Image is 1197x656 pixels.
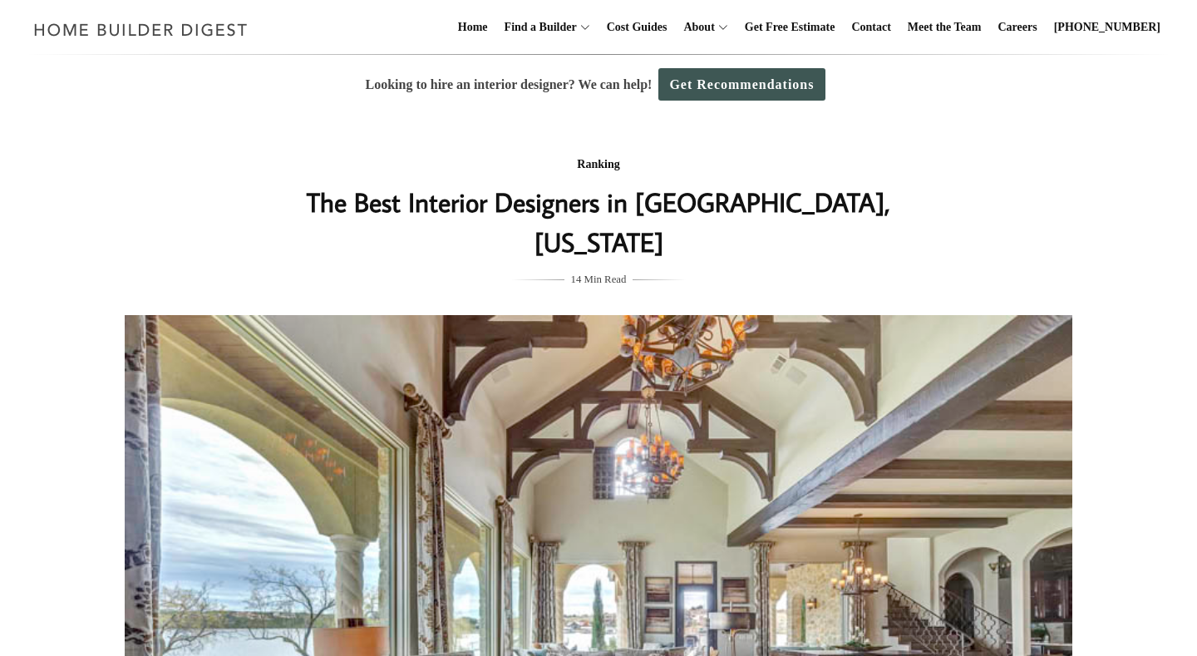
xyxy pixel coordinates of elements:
[658,68,825,101] a: Get Recommendations
[901,1,988,54] a: Meet the Team
[577,158,619,170] a: Ranking
[451,1,495,54] a: Home
[677,1,714,54] a: About
[992,1,1044,54] a: Careers
[498,1,577,54] a: Find a Builder
[571,270,627,289] span: 14 Min Read
[738,1,842,54] a: Get Free Estimate
[845,1,897,54] a: Contact
[600,1,674,54] a: Cost Guides
[27,13,255,46] img: Home Builder Digest
[1047,1,1167,54] a: [PHONE_NUMBER]
[267,182,930,262] h1: The Best Interior Designers in [GEOGRAPHIC_DATA], [US_STATE]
